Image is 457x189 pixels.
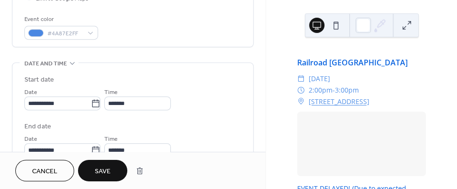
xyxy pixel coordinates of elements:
[309,73,330,84] span: [DATE]
[78,160,127,181] button: Save
[95,167,111,177] span: Save
[24,122,51,132] div: End date
[104,87,118,97] span: Time
[24,75,54,85] div: Start date
[24,87,37,97] span: Date
[333,84,335,96] span: -
[32,167,57,177] span: Cancel
[24,134,37,144] span: Date
[47,29,83,39] span: #4A87E2FF
[297,84,305,96] div: ​
[335,84,359,96] span: 3:00pm
[309,84,333,96] span: 2:00pm
[297,96,305,107] div: ​
[24,14,96,24] div: Event color
[24,59,67,69] span: Date and time
[309,96,369,107] a: [STREET_ADDRESS]
[297,73,305,84] div: ​
[104,134,118,144] span: Time
[15,160,74,181] button: Cancel
[297,57,426,68] div: Railroad [GEOGRAPHIC_DATA]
